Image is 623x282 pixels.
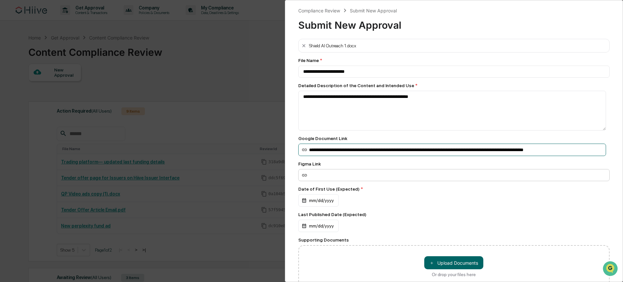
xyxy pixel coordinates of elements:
iframe: Open customer support [602,260,620,278]
div: Google Document Link [298,136,610,141]
input: Clear [17,30,108,37]
div: Date of First Use (Expected) [298,186,610,192]
button: Or drop your files here [424,256,483,269]
div: Figma Link [298,161,610,166]
a: 🖐️Preclearance [4,80,45,91]
div: Shield AI Outreach 1.docx [309,43,356,48]
button: Start new chat [111,52,119,60]
div: 🔎 [7,95,12,101]
span: Data Lookup [13,95,41,101]
div: mm/dd/yyyy [298,194,339,207]
div: File Name [298,58,610,63]
p: How can we help? [7,14,119,24]
div: mm/dd/yyyy [298,220,339,232]
div: Supporting Documents [298,237,610,243]
span: Pylon [65,111,79,116]
span: Preclearance [13,82,42,89]
img: 1746055101610-c473b297-6a78-478c-a979-82029cc54cd1 [7,50,18,62]
div: We're available if you need us! [22,56,83,62]
div: Start new chat [22,50,107,56]
div: 🗄️ [47,83,53,88]
div: Submit New Approval [298,14,610,31]
div: Or drop your files here [432,272,476,277]
div: Detailed Description of the Content and Intended Use [298,83,610,88]
div: 🖐️ [7,83,12,88]
div: Submit New Approval [350,8,397,13]
span: Attestations [54,82,81,89]
div: Compliance Review [298,8,340,13]
a: 🗄️Attestations [45,80,84,91]
a: Powered byPylon [46,110,79,116]
div: Last Published Date (Expected) [298,212,610,217]
span: ＋ [429,260,434,266]
a: 🔎Data Lookup [4,92,44,104]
